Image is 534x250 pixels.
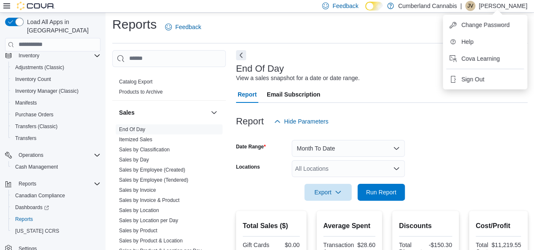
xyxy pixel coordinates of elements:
button: Sales [209,108,219,118]
button: Inventory [2,50,104,62]
span: Inventory Manager (Classic) [12,86,100,96]
span: Report [238,86,257,103]
span: Sales by Location [119,207,159,214]
a: Transfers [12,133,40,143]
span: Reports [19,180,36,187]
span: Inventory [19,52,39,59]
a: Inventory Manager (Classic) [12,86,82,96]
span: Help [461,38,474,46]
button: Reports [8,213,104,225]
a: Products to Archive [119,89,163,95]
span: JV [467,1,473,11]
span: Transfers (Classic) [15,123,57,130]
button: Transfers [8,132,104,144]
a: Purchase Orders [12,110,57,120]
button: Next [236,50,246,60]
a: Sales by Product & Location [119,238,183,244]
a: Sales by Invoice & Product [119,197,179,203]
button: Transfers (Classic) [8,121,104,132]
h2: Average Spent [323,221,375,231]
span: Feedback [332,2,358,10]
a: Itemized Sales [119,137,152,142]
span: Operations [15,150,100,160]
img: Cova [17,2,55,10]
a: Manifests [12,98,40,108]
span: Cova Learning [461,54,500,63]
a: Reports [12,214,36,224]
label: Date Range [236,143,266,150]
span: Transfers (Classic) [12,121,100,132]
a: Sales by Invoice [119,187,156,193]
span: Reports [15,179,100,189]
button: Sales [119,108,207,117]
button: Canadian Compliance [8,190,104,202]
div: $11,219.55 [491,242,521,248]
h3: Report [236,116,264,126]
input: Dark Mode [365,2,383,11]
span: Sales by Employee (Created) [119,167,185,173]
div: $0.00 [273,242,299,248]
button: [US_STATE] CCRS [8,225,104,237]
span: Inventory Manager (Classic) [15,88,79,94]
span: Operations [19,152,43,159]
button: Inventory Count [8,73,104,85]
h3: End Of Day [236,64,284,74]
span: Hide Parameters [284,117,328,126]
a: Dashboards [12,202,52,212]
button: Month To Date [292,140,405,157]
span: Export [309,184,347,201]
a: Inventory Count [12,74,54,84]
span: Adjustments (Classic) [15,64,64,71]
button: Cash Management [8,161,104,173]
div: -$150.30 [427,242,452,248]
button: Hide Parameters [271,113,332,130]
button: Export [304,184,352,201]
span: Washington CCRS [12,226,100,236]
button: Inventory [15,51,43,61]
span: Dashboards [15,204,49,211]
span: Load All Apps in [GEOGRAPHIC_DATA] [24,18,100,35]
span: Sales by Location per Day [119,217,178,224]
span: Email Subscription [267,86,320,103]
span: Purchase Orders [12,110,100,120]
a: Sales by Employee (Created) [119,167,185,173]
button: Operations [2,149,104,161]
span: End Of Day [119,126,145,133]
span: Reports [15,216,33,223]
a: Sales by Product [119,228,157,234]
div: View a sales snapshot for a date or date range. [236,74,360,83]
span: Adjustments (Classic) [12,62,100,73]
span: Sales by Invoice [119,187,156,194]
a: Sales by Day [119,157,149,163]
span: Canadian Compliance [15,192,65,199]
span: Manifests [12,98,100,108]
p: Cumberland Cannabis [398,1,457,11]
a: Cash Management [12,162,61,172]
span: Inventory Count [15,76,51,83]
a: Sales by Employee (Tendered) [119,177,188,183]
button: Open list of options [393,165,400,172]
button: Purchase Orders [8,109,104,121]
span: Sales by Invoice & Product [119,197,179,204]
span: Inventory [15,51,100,61]
span: Inventory Count [12,74,100,84]
button: Reports [15,179,40,189]
span: Canadian Compliance [12,191,100,201]
a: Dashboards [8,202,104,213]
a: Catalog Export [119,79,152,85]
span: Cash Management [12,162,100,172]
a: Transfers (Classic) [12,121,61,132]
h2: Total Sales ($) [243,221,300,231]
a: Canadian Compliance [12,191,68,201]
h1: Reports [112,16,157,33]
a: End Of Day [119,126,145,132]
h2: Cost/Profit [476,221,521,231]
p: [PERSON_NAME] [479,1,527,11]
a: Sales by Classification [119,147,170,153]
button: Inventory Manager (Classic) [8,85,104,97]
a: Adjustments (Classic) [12,62,68,73]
